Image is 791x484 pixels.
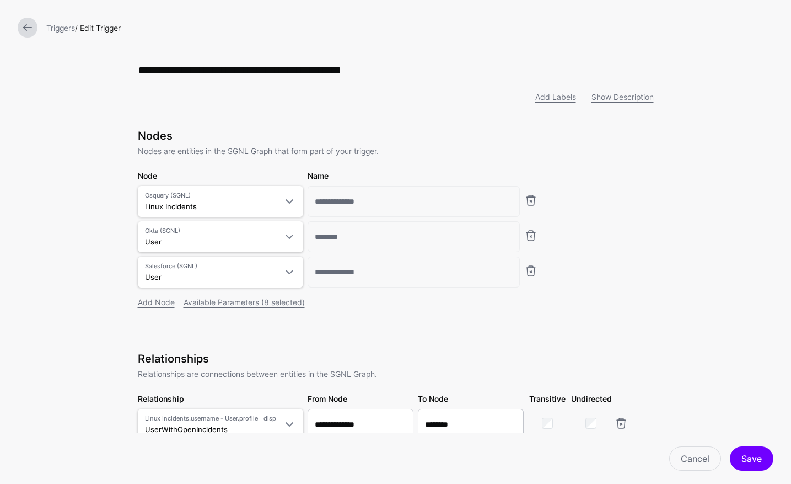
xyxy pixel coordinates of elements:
[145,425,228,434] span: UserWithOpenIncidents
[46,23,75,33] a: Triggers
[591,92,654,102] a: Show Description
[418,393,448,405] label: To Node
[42,22,778,34] div: / Edit Trigger
[145,191,276,200] span: Osquery (SGNL)
[138,352,654,365] h3: Relationships
[308,170,329,182] label: Name
[571,393,612,405] label: Undirected
[730,446,773,471] button: Save
[145,273,162,281] span: User
[145,414,276,423] span: Linux Incidents.username - User.profile__displayName
[308,393,347,405] label: From Node
[529,393,566,405] label: Transitive
[138,393,184,405] label: Relationship
[145,226,276,236] span: Okta (SGNL)
[138,368,654,380] p: Relationships are connections between entities in the SGNL Graph.
[669,446,721,471] a: Cancel
[184,297,305,307] a: Available Parameters (8 selected)
[145,237,162,246] span: User
[138,297,175,307] a: Add Node
[145,202,197,211] span: Linux Incidents
[138,129,654,142] h3: Nodes
[138,170,157,182] label: Node
[145,262,276,271] span: Salesforce (SGNL)
[138,145,654,157] p: Nodes are entities in the SGNL Graph that form part of your trigger.
[535,92,576,102] a: Add Labels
